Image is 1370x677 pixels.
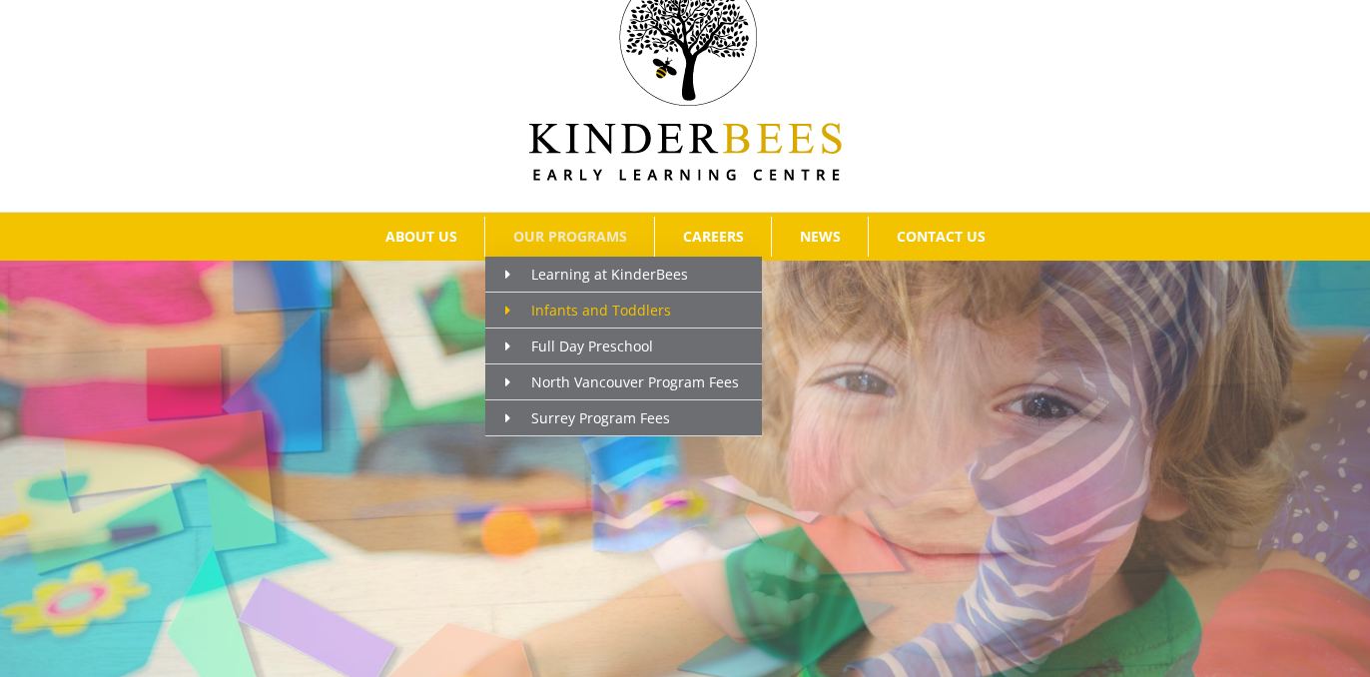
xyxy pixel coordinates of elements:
a: ABOUT US [357,217,484,257]
span: Surrey Program Fees [505,408,670,427]
a: Full Day Preschool [485,329,762,364]
a: Surrey Program Fees [485,400,762,436]
span: Full Day Preschool [505,337,653,355]
a: NEWS [772,217,868,257]
span: NEWS [800,230,841,244]
a: CAREERS [655,217,771,257]
a: North Vancouver Program Fees [485,364,762,400]
span: Learning at KinderBees [505,265,688,284]
span: CONTACT US [897,230,986,244]
a: OUR PROGRAMS [485,217,654,257]
span: OUR PROGRAMS [513,230,627,244]
span: Infants and Toddlers [505,301,671,320]
nav: Main Menu [30,213,1340,261]
a: Infants and Toddlers [485,293,762,329]
span: North Vancouver Program Fees [505,372,739,391]
a: CONTACT US [869,217,1013,257]
span: ABOUT US [385,230,457,244]
a: Learning at KinderBees [485,257,762,293]
span: CAREERS [683,230,744,244]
